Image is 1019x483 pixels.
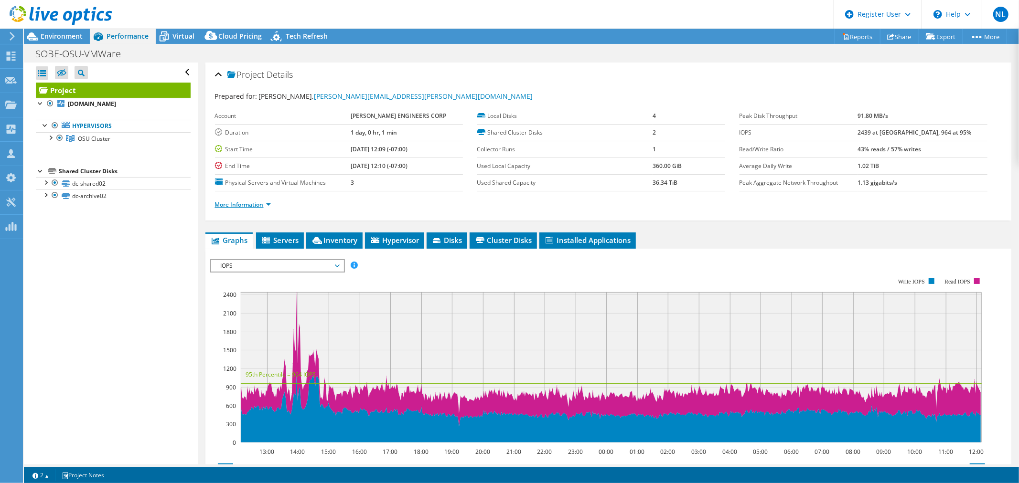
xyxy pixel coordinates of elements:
span: Details [267,69,293,80]
a: More [963,29,1007,44]
label: End Time [215,161,351,171]
text: 01:00 [630,448,644,456]
b: 1 [653,145,656,153]
a: Hypervisors [36,120,191,132]
label: Prepared for: [215,92,257,101]
a: OSU Cluster [36,132,191,145]
text: 02:00 [660,448,675,456]
text: 21:00 [506,448,521,456]
b: 3 [351,178,354,187]
b: [DOMAIN_NAME] [68,100,116,108]
span: [PERSON_NAME], [259,92,533,101]
text: 17:00 [383,448,397,456]
span: Cluster Disks [474,235,532,245]
label: Used Local Capacity [477,161,653,171]
b: 4 [653,112,656,120]
a: dc-archive02 [36,189,191,202]
label: Account [215,111,351,121]
label: Start Time [215,145,351,154]
label: Physical Servers and Virtual Machines [215,178,351,188]
text: 18:00 [414,448,429,456]
span: Disks [431,235,462,245]
text: Write IOPS [898,278,925,285]
label: Collector Runs [477,145,653,154]
label: Used Shared Capacity [477,178,653,188]
label: Average Daily Write [740,161,858,171]
span: Project [227,70,265,80]
text: 1500 [223,346,236,354]
a: Project [36,83,191,98]
a: Project Notes [55,469,111,481]
text: 16:00 [352,448,367,456]
text: 11:00 [938,448,953,456]
text: Read IOPS [944,278,970,285]
label: Local Disks [477,111,653,121]
text: 22:00 [537,448,552,456]
text: 14:00 [290,448,305,456]
span: Cloud Pricing [218,31,262,41]
a: Reports [835,29,880,44]
label: IOPS [740,128,858,137]
b: 1 day, 0 hr, 1 min [351,128,397,136]
span: Virtual [172,31,194,41]
b: 2439 at [GEOGRAPHIC_DATA], 964 at 95% [858,128,971,136]
text: 95th Percentile = 964 IOPS [246,370,316,378]
text: 09:00 [876,448,891,456]
text: 10:00 [907,448,922,456]
b: 2 [653,128,656,136]
b: 43% reads / 57% writes [858,145,921,153]
label: Duration [215,128,351,137]
b: [PERSON_NAME] ENGINEERS CORP [351,112,446,120]
text: 23:00 [568,448,583,456]
a: [PERSON_NAME][EMAIL_ADDRESS][PERSON_NAME][DOMAIN_NAME] [314,92,533,101]
label: Peak Aggregate Network Throughput [740,178,858,188]
span: Servers [261,235,299,245]
text: 08:00 [846,448,860,456]
span: Tech Refresh [286,31,328,41]
text: 13:00 [259,448,274,456]
b: 360.00 GiB [653,162,682,170]
svg: \n [933,10,942,19]
text: 1800 [223,328,236,336]
h1: SOBE-OSU-VMWare [31,49,136,59]
div: Shared Cluster Disks [59,166,191,177]
a: More Information [215,200,271,209]
a: 2 [26,469,55,481]
text: 600 [226,402,236,410]
text: 19:00 [444,448,459,456]
text: 0 [233,439,236,447]
span: Hypervisor [370,235,419,245]
a: dc-shared02 [36,177,191,189]
span: Installed Applications [544,235,631,245]
text: 04:00 [722,448,737,456]
b: 91.80 MB/s [858,112,888,120]
span: IOPS [216,260,339,272]
label: Shared Cluster Disks [477,128,653,137]
span: Environment [41,31,83,41]
text: 2100 [223,309,236,317]
text: 05:00 [753,448,768,456]
text: 15:00 [321,448,336,456]
b: 1.02 TiB [858,162,879,170]
b: [DATE] 12:09 (-07:00) [351,145,408,153]
text: 20:00 [475,448,490,456]
a: [DOMAIN_NAME] [36,98,191,110]
label: Peak Disk Throughput [740,111,858,121]
text: 2400 [223,291,236,299]
text: 900 [226,383,236,391]
b: 1.13 gigabits/s [858,178,897,187]
span: OSU Cluster [78,135,110,143]
span: Performance [107,31,149,41]
text: 300 [226,420,236,428]
a: Export [919,29,963,44]
text: 07:00 [815,448,829,456]
label: Read/Write Ratio [740,145,858,154]
b: 36.34 TiB [653,178,677,187]
a: Share [880,29,919,44]
text: 1200 [223,365,236,373]
text: 03:00 [691,448,706,456]
span: Inventory [311,235,358,245]
text: 00:00 [599,448,613,456]
text: 06:00 [784,448,799,456]
span: Graphs [210,235,248,245]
